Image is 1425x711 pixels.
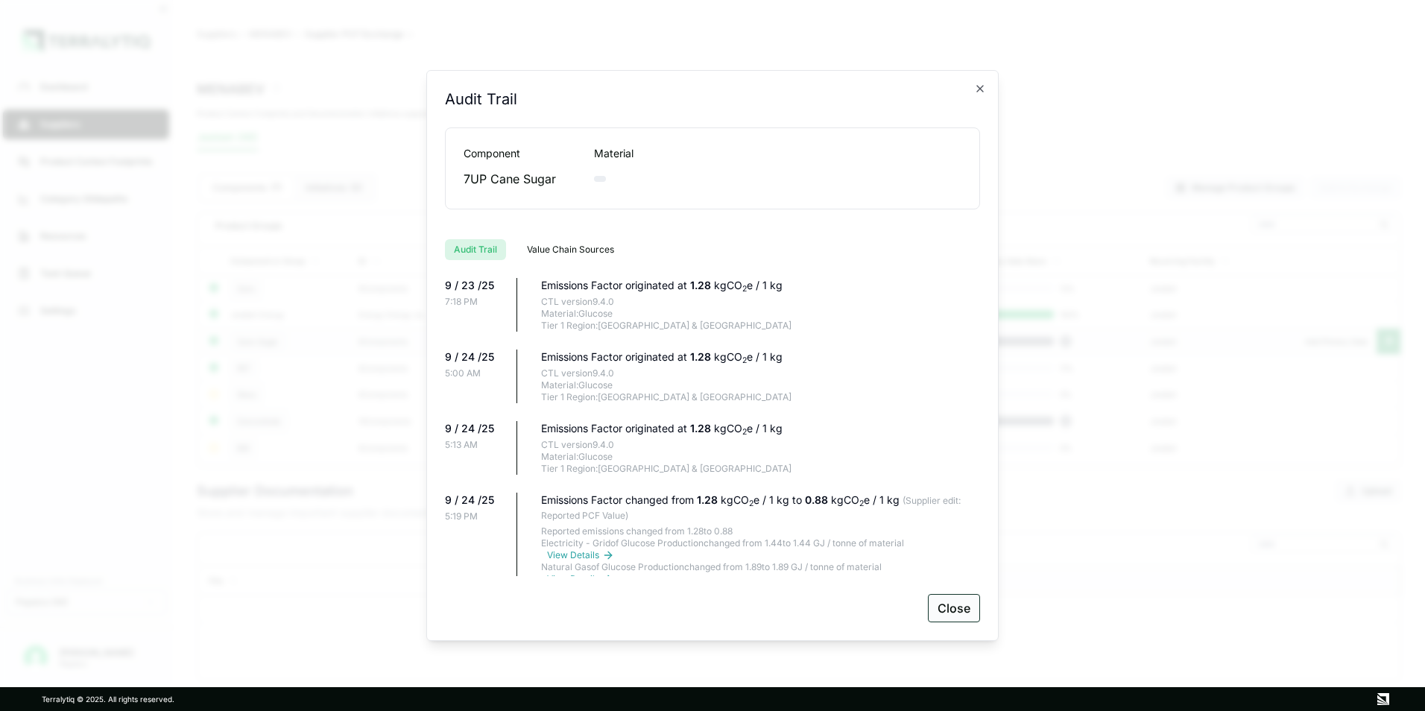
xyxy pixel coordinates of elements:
div: Reported emissions changed from 1.28 to 0.88 [541,525,980,537]
div: CTL version 9.4.0 [541,439,980,451]
div: 5:19 PM [445,511,505,522]
h2: Audit Trail [445,89,517,110]
div: Material: Glucose [541,308,980,320]
div: Tier 1 Region: [GEOGRAPHIC_DATA] & [GEOGRAPHIC_DATA] [541,463,980,475]
sub: 2 [742,284,747,294]
div: 9 / 24 /25 [445,350,505,364]
div: Tier 1 Region: [GEOGRAPHIC_DATA] & [GEOGRAPHIC_DATA] [541,320,980,332]
div: Tier 1 Region: [GEOGRAPHIC_DATA] & [GEOGRAPHIC_DATA] [541,391,980,403]
div: Component [464,146,570,161]
div: 9 / 24 /25 [445,421,505,436]
div: RFI tabs [445,227,980,260]
div: Emissions Factor changed from kgCO e / 1 kg to kgCO e / 1 kg [541,493,980,522]
span: 1.28 [690,350,714,363]
div: 7UP Cane Sugar [464,170,570,188]
sub: 2 [742,427,747,437]
span: 1.28 [690,279,714,291]
button: Value Chain Sources [518,239,623,260]
span: 1.28 [697,493,721,506]
div: CTL version 9.4.0 [541,296,980,308]
div: 7:18 PM [445,296,505,308]
sub: 2 [859,499,864,508]
sub: 2 [742,355,747,365]
div: 5:13 AM [445,439,505,451]
div: Material: Glucose [541,379,980,391]
span: 1.28 [690,422,714,434]
button: View Details [547,549,614,561]
div: Electricity - Grid of Glucose Production changed from 1.44 to 1.44 GJ / tonne of material [541,537,980,561]
div: Emissions Factor originated at kgCO e / 1 kg [541,421,980,436]
sub: 2 [749,499,753,508]
div: Material: Glucose [541,451,980,463]
div: Emissions Factor originated at kgCO e / 1 kg [541,278,980,293]
div: Natural Gas of Glucose Production changed from 1.89 to 1.89 GJ / tonne of material [541,561,980,585]
div: CTL version 9.4.0 [541,367,980,379]
div: Emissions Factor originated at kgCO e / 1 kg [541,350,980,364]
div: Material [594,146,701,161]
button: Close [928,594,980,622]
button: View Details [547,573,614,585]
span: 0.88 [805,493,831,506]
div: 9 / 24 /25 [445,493,505,508]
button: Audit Trail [445,239,506,260]
div: 5:00 AM [445,367,505,379]
div: 9 / 23 /25 [445,278,505,293]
